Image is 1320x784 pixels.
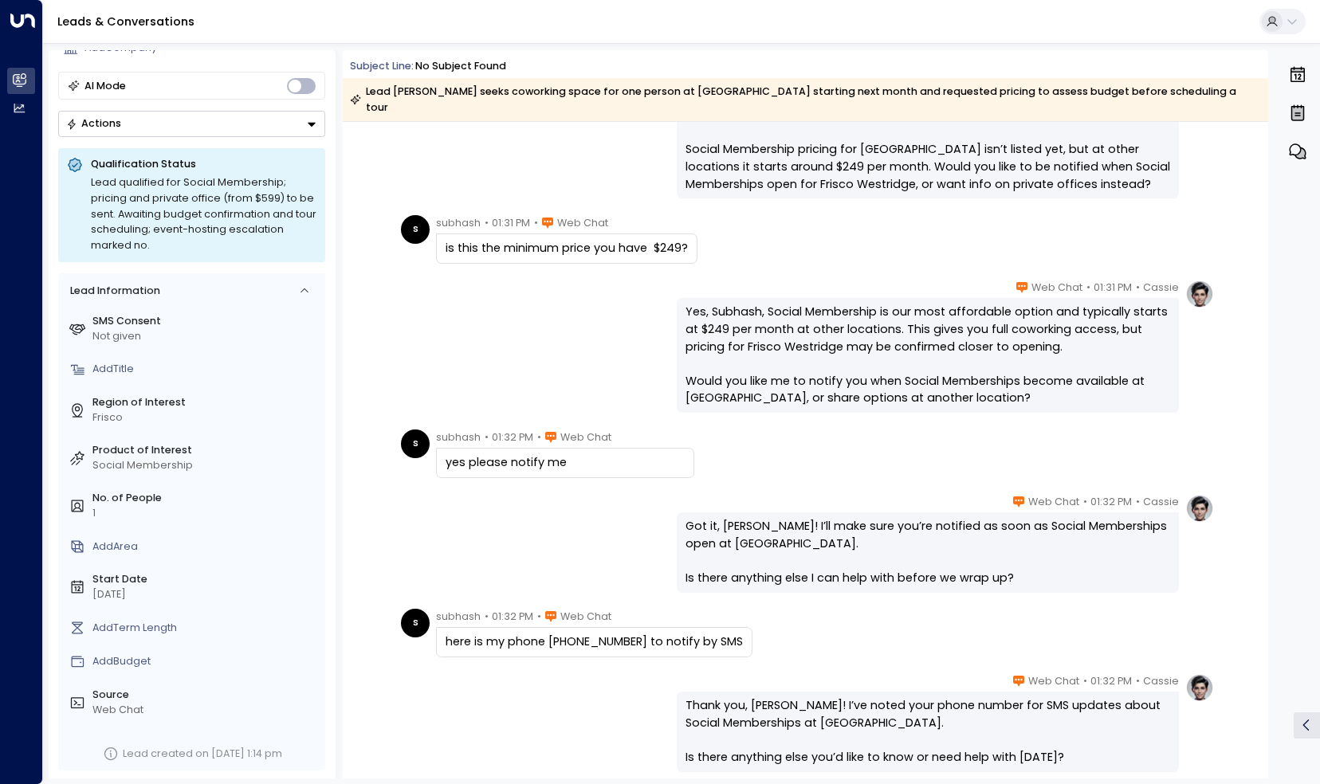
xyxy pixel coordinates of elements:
[415,59,506,74] div: No subject found
[92,491,320,506] label: No. of People
[92,703,320,718] div: Web Chat
[65,284,159,299] div: Lead Information
[492,609,533,625] span: 01:32 PM
[1143,673,1179,689] span: Cassie
[1136,494,1140,510] span: •
[92,329,320,344] div: Not given
[92,572,320,587] label: Start Date
[1185,673,1214,702] img: profile-logo.png
[485,609,489,625] span: •
[1090,494,1132,510] span: 01:32 PM
[1185,280,1214,308] img: profile-logo.png
[1083,494,1087,510] span: •
[1143,494,1179,510] span: Cassie
[92,314,320,329] label: SMS Consent
[92,587,320,602] div: [DATE]
[92,410,320,425] div: Frisco
[92,654,320,669] div: AddBudget
[446,240,688,257] div: is this the minimum price you have $249?
[557,215,608,231] span: Web Chat
[446,454,685,472] div: yes please notify me
[492,215,530,231] span: 01:31 PM
[91,157,316,171] p: Qualification Status
[92,506,320,521] div: 1
[537,609,541,625] span: •
[686,518,1170,586] div: Got it, [PERSON_NAME]! I’ll make sure you’re notified as soon as Social Memberships open at [GEOG...
[537,429,541,445] span: •
[350,84,1259,116] div: Lead [PERSON_NAME] seeks coworking space for one person at [GEOGRAPHIC_DATA] starting next month ...
[92,539,320,555] div: AddArea
[92,443,320,458] label: Product of Interest
[123,747,282,762] div: Lead created on [DATE] 1:14 pm
[485,215,489,231] span: •
[1031,280,1082,296] span: Web Chat
[58,111,325,137] div: Button group with a nested menu
[436,609,481,625] span: subhash
[686,55,1170,193] div: Thanks for clarifying, [PERSON_NAME]. At [GEOGRAPHIC_DATA], we don’t offer single desk or day pas...
[1090,673,1132,689] span: 01:32 PM
[560,609,611,625] span: Web Chat
[92,688,320,703] label: Source
[92,395,320,410] label: Region of Interest
[686,304,1170,407] div: Yes, Subhash, Social Membership is our most affordable option and typically starts at $249 per mo...
[485,429,489,445] span: •
[91,174,316,253] div: Lead qualified for Social Membership; pricing and private office (from $599) to be sent. Awaiting...
[1094,280,1132,296] span: 01:31 PM
[57,14,194,29] a: Leads & Conversations
[686,697,1170,766] div: Thank you, [PERSON_NAME]! I’ve noted your phone number for SMS updates about Social Memberships a...
[66,117,121,130] div: Actions
[534,215,538,231] span: •
[560,429,611,445] span: Web Chat
[92,621,320,636] div: AddTerm Length
[1185,494,1214,523] img: profile-logo.png
[350,59,414,73] span: Subject Line:
[401,215,430,244] div: s
[84,78,126,94] div: AI Mode
[436,429,481,445] span: subhash
[58,111,325,137] button: Actions
[436,215,481,231] span: subhash
[92,458,320,473] div: Social Membership
[1028,494,1079,510] span: Web Chat
[492,429,533,445] span: 01:32 PM
[92,362,320,377] div: AddTitle
[401,429,430,458] div: s
[446,633,743,651] div: here is my phone [PHONE_NUMBER] to notify by SMS
[1136,280,1140,296] span: •
[1028,673,1079,689] span: Web Chat
[1136,673,1140,689] span: •
[1083,673,1087,689] span: •
[401,609,430,637] div: s
[1086,280,1090,296] span: •
[1143,280,1179,296] span: Cassie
